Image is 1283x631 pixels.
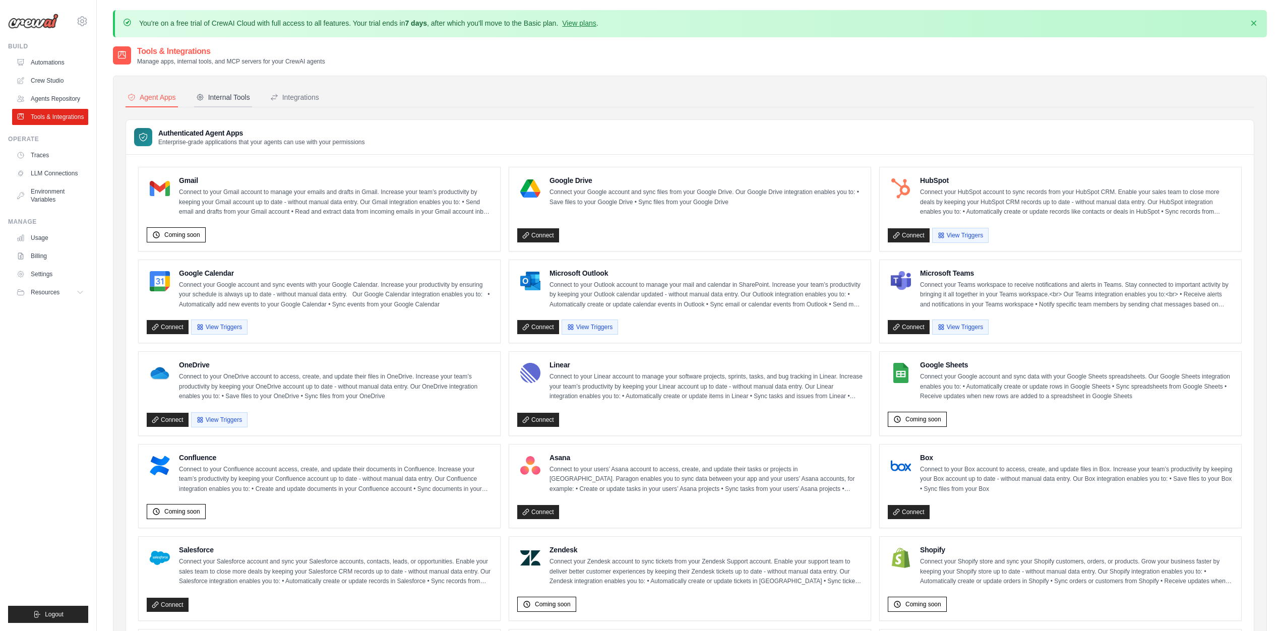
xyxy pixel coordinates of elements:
h3: Authenticated Agent Apps [158,128,365,138]
p: Manage apps, internal tools, and MCP servers for your CrewAI agents [137,57,325,66]
button: View Triggers [562,320,618,335]
h4: OneDrive [179,360,492,370]
div: Integrations [270,92,319,102]
button: Agent Apps [126,88,178,107]
a: Connect [888,505,930,519]
button: View Triggers [191,320,248,335]
img: Box Logo [891,456,911,476]
img: Asana Logo [520,456,540,476]
a: Connect [147,598,189,612]
button: View Triggers [191,412,248,427]
p: Connect to your Gmail account to manage your emails and drafts in Gmail. Increase your team’s pro... [179,187,492,217]
a: Traces [12,147,88,163]
p: Connect your Google account and sync events with your Google Calendar. Increase your productivity... [179,280,492,310]
p: Connect your Zendesk account to sync tickets from your Zendesk Support account. Enable your suppo... [549,557,863,587]
a: Connect [517,413,559,427]
h4: Asana [549,453,863,463]
div: Agent Apps [128,92,176,102]
h4: HubSpot [920,175,1233,185]
a: Automations [12,54,88,71]
span: Resources [31,288,59,296]
p: Connect your Shopify store and sync your Shopify customers, orders, or products. Grow your busine... [920,557,1233,587]
h4: Microsoft Outlook [549,268,863,278]
span: Coming soon [164,508,200,516]
p: You're on a free trial of CrewAI Cloud with full access to all features. Your trial ends in , aft... [139,18,598,28]
span: Coming soon [905,600,941,608]
p: Connect your Salesforce account and sync your Salesforce accounts, contacts, leads, or opportunit... [179,557,492,587]
img: Microsoft Outlook Logo [520,271,540,291]
p: Connect to your Outlook account to manage your mail and calendar in SharePoint. Increase your tea... [549,280,863,310]
p: Connect your Teams workspace to receive notifications and alerts in Teams. Stay connected to impo... [920,280,1233,310]
h4: Confluence [179,453,492,463]
button: Internal Tools [194,88,252,107]
img: HubSpot Logo [891,178,911,199]
a: Connect [888,228,930,242]
p: Connect to your Box account to access, create, and update files in Box. Increase your team’s prod... [920,465,1233,494]
img: Google Drive Logo [520,178,540,199]
div: Build [8,42,88,50]
h4: Salesforce [179,545,492,555]
img: Confluence Logo [150,456,170,476]
h4: Microsoft Teams [920,268,1233,278]
p: Connect your Google account and sync files from your Google Drive. Our Google Drive integration e... [549,187,863,207]
a: Connect [517,505,559,519]
img: Google Calendar Logo [150,271,170,291]
p: Connect to your Linear account to manage your software projects, sprints, tasks, and bug tracking... [549,372,863,402]
button: Logout [8,606,88,623]
img: OneDrive Logo [150,363,170,383]
a: Usage [12,230,88,246]
a: LLM Connections [12,165,88,181]
img: Gmail Logo [150,178,170,199]
a: Connect [147,413,189,427]
h4: Google Drive [549,175,863,185]
img: Logo [8,14,58,29]
a: Environment Variables [12,183,88,208]
h4: Shopify [920,545,1233,555]
h4: Gmail [179,175,492,185]
img: Linear Logo [520,363,540,383]
img: Zendesk Logo [520,548,540,568]
a: Connect [888,320,930,334]
span: Coming soon [164,231,200,239]
span: Coming soon [905,415,941,423]
img: Salesforce Logo [150,548,170,568]
p: Connect to your users’ Asana account to access, create, and update their tasks or projects in [GE... [549,465,863,494]
h4: Linear [549,360,863,370]
img: Google Sheets Logo [891,363,911,383]
a: Crew Studio [12,73,88,89]
h4: Google Calendar [179,268,492,278]
a: Connect [517,320,559,334]
span: Logout [45,610,64,618]
h2: Tools & Integrations [137,45,325,57]
p: Connect your Google account and sync data with your Google Sheets spreadsheets. Our Google Sheets... [920,372,1233,402]
p: Enterprise-grade applications that your agents can use with your permissions [158,138,365,146]
button: View Triggers [932,228,989,243]
p: Connect your HubSpot account to sync records from your HubSpot CRM. Enable your sales team to clo... [920,187,1233,217]
a: Connect [517,228,559,242]
div: Internal Tools [196,92,250,102]
a: Agents Repository [12,91,88,107]
img: Microsoft Teams Logo [891,271,911,291]
div: Operate [8,135,88,143]
h4: Google Sheets [920,360,1233,370]
p: Connect to your Confluence account access, create, and update their documents in Confluence. Incr... [179,465,492,494]
h4: Zendesk [549,545,863,555]
a: Billing [12,248,88,264]
strong: 7 days [405,19,427,27]
a: Connect [147,320,189,334]
a: Tools & Integrations [12,109,88,125]
span: Coming soon [535,600,571,608]
a: View plans [562,19,596,27]
button: Integrations [268,88,321,107]
a: Settings [12,266,88,282]
h4: Box [920,453,1233,463]
p: Connect to your OneDrive account to access, create, and update their files in OneDrive. Increase ... [179,372,492,402]
img: Shopify Logo [891,548,911,568]
div: Manage [8,218,88,226]
button: Resources [12,284,88,300]
button: View Triggers [932,320,989,335]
